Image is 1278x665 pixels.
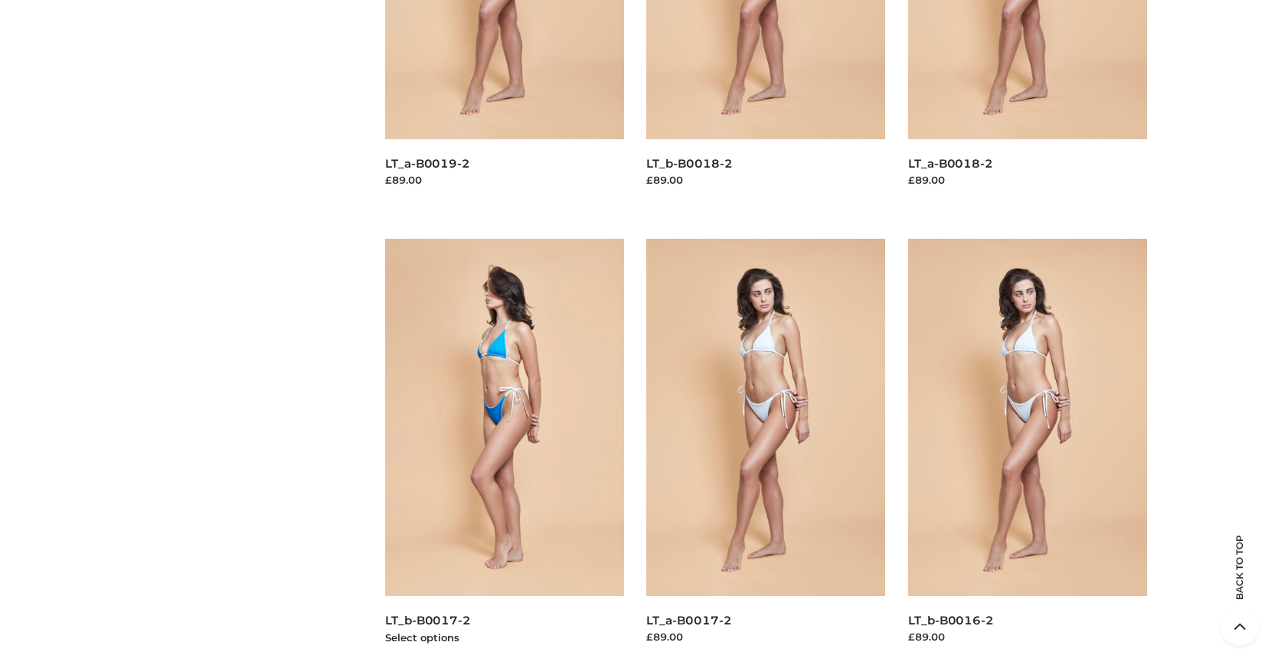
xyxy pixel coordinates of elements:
[908,172,1147,187] div: £89.00
[908,613,994,628] a: LT_b-B0016-2
[646,172,885,187] div: £89.00
[1221,562,1259,600] span: Back to top
[385,156,470,171] a: LT_a-B0019-2
[646,613,731,628] a: LT_a-B0017-2
[908,629,1147,644] div: £89.00
[385,613,471,628] a: LT_b-B0017-2
[385,172,624,187] div: £89.00
[646,629,885,644] div: £89.00
[908,156,993,171] a: LT_a-B0018-2
[385,631,459,644] a: Select options
[646,156,732,171] a: LT_b-B0018-2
